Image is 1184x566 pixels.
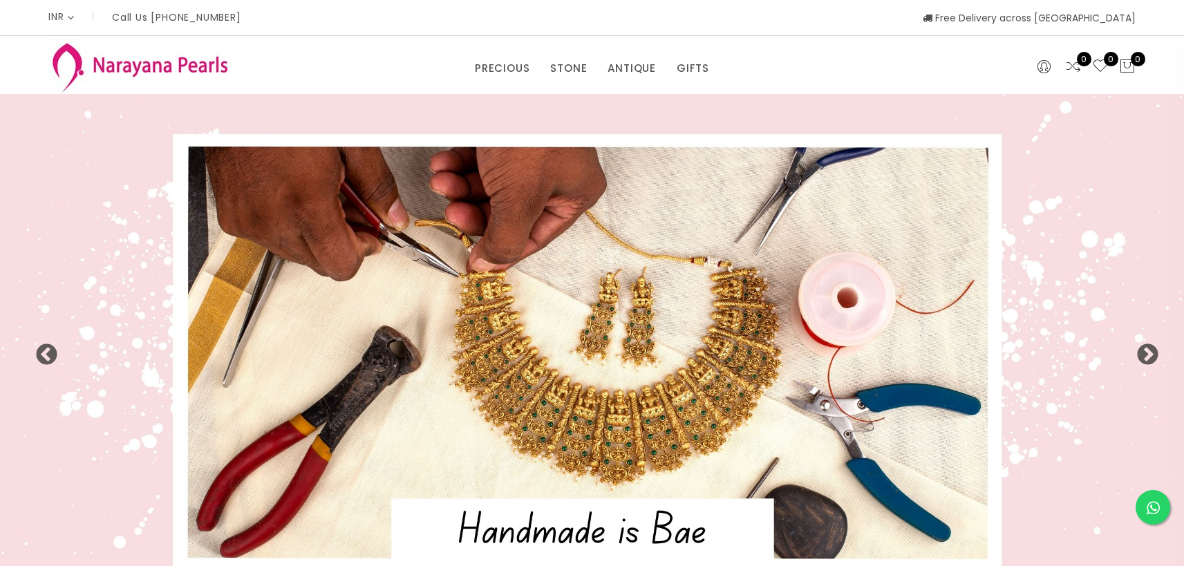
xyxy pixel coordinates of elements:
button: 0 [1119,58,1136,76]
a: 0 [1092,58,1109,76]
a: ANTIQUE [608,58,656,79]
p: Call Us [PHONE_NUMBER] [112,12,241,22]
span: 0 [1104,52,1118,66]
a: GIFTS [677,58,709,79]
span: 0 [1131,52,1145,66]
span: 0 [1077,52,1091,66]
button: Next [1136,343,1149,357]
a: PRECIOUS [475,58,529,79]
a: STONE [550,58,587,79]
span: Free Delivery across [GEOGRAPHIC_DATA] [923,11,1136,25]
a: 0 [1065,58,1082,76]
button: Previous [35,343,48,357]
